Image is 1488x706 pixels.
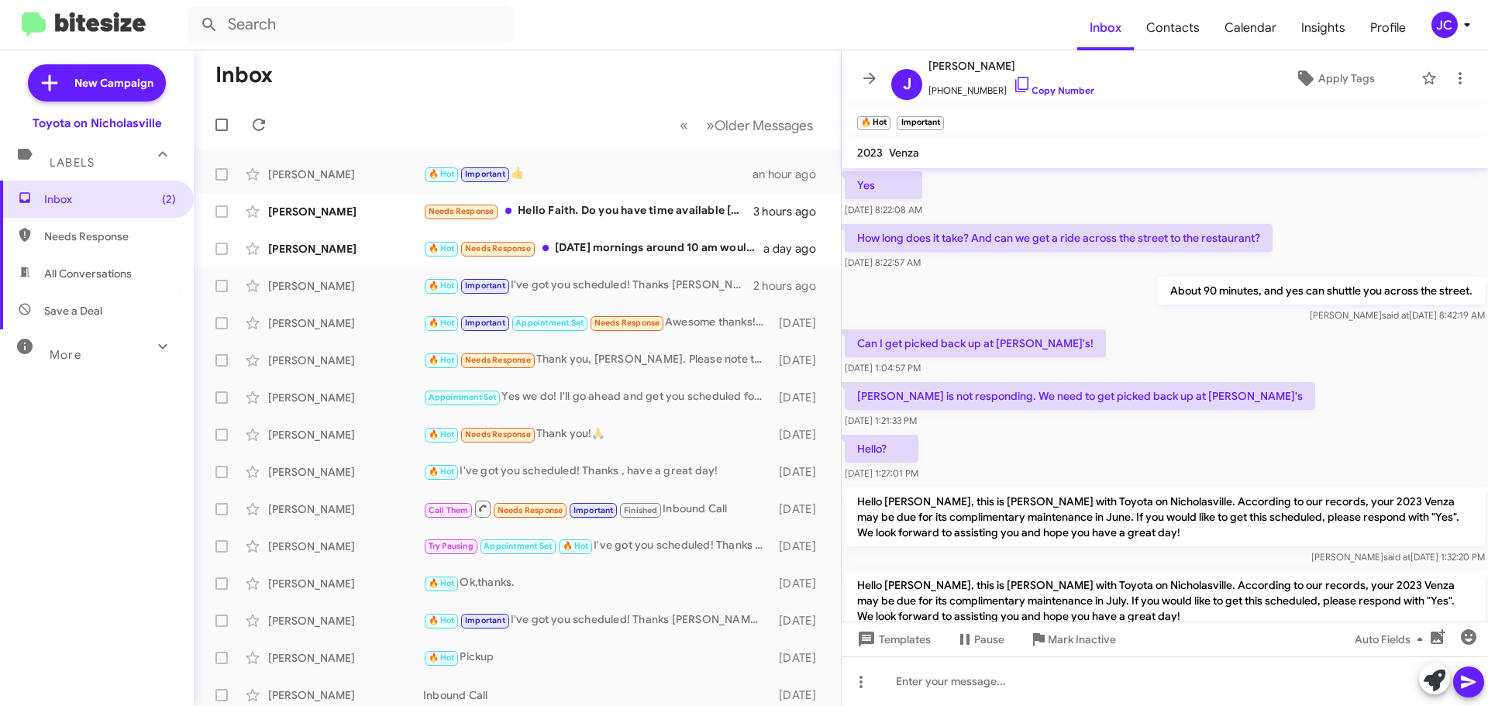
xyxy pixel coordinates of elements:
[484,541,552,551] span: Appointment Set
[845,362,921,374] span: [DATE] 1:04:57 PM
[563,541,589,551] span: 🔥 Hot
[897,116,943,130] small: Important
[465,429,531,439] span: Needs Response
[1289,5,1358,50] a: Insights
[268,204,423,219] div: [PERSON_NAME]
[845,415,917,426] span: [DATE] 1:21:33 PM
[753,167,828,182] div: an hour ago
[771,315,828,331] div: [DATE]
[771,539,828,554] div: [DATE]
[1013,84,1094,96] a: Copy Number
[429,541,474,551] span: Try Pausing
[845,329,1106,357] p: Can I get picked back up at [PERSON_NAME]'s!
[1212,5,1289,50] a: Calendar
[268,501,423,517] div: [PERSON_NAME]
[33,115,162,131] div: Toyota on Nicholasville
[268,464,423,480] div: [PERSON_NAME]
[423,611,771,629] div: I've got you scheduled! Thanks [PERSON_NAME], have a great day!
[771,390,828,405] div: [DATE]
[423,537,771,555] div: I've got you scheduled! Thanks [PERSON_NAME], have a great day!
[845,487,1485,546] p: Hello [PERSON_NAME], this is [PERSON_NAME] with Toyota on Nicholasville. According to our records...
[268,390,423,405] div: [PERSON_NAME]
[771,650,828,666] div: [DATE]
[928,75,1094,98] span: [PHONE_NUMBER]
[753,278,828,294] div: 2 hours ago
[498,505,563,515] span: Needs Response
[429,206,494,216] span: Needs Response
[1318,64,1375,92] span: Apply Tags
[429,318,455,328] span: 🔥 Hot
[423,314,771,332] div: Awesome thanks!!!!
[845,204,922,215] span: [DATE] 8:22:08 AM
[842,625,943,653] button: Templates
[670,109,697,141] button: Previous
[771,576,828,591] div: [DATE]
[423,574,771,592] div: Ok,thanks.
[771,613,828,629] div: [DATE]
[429,505,469,515] span: Call Them
[1310,309,1485,321] span: [PERSON_NAME] [DATE] 8:42:19 AM
[268,539,423,554] div: [PERSON_NAME]
[188,6,513,43] input: Search
[1342,625,1441,653] button: Auto Fields
[715,117,813,134] span: Older Messages
[763,241,828,257] div: a day ago
[845,467,918,479] span: [DATE] 1:27:01 PM
[854,625,931,653] span: Templates
[515,318,584,328] span: Appointment Set
[1017,625,1128,653] button: Mark Inactive
[845,382,1315,410] p: [PERSON_NAME] is not responding. We need to get picked back up at [PERSON_NAME]'s
[268,278,423,294] div: [PERSON_NAME]
[268,315,423,331] div: [PERSON_NAME]
[771,353,828,368] div: [DATE]
[423,499,771,518] div: Inbound Call
[429,653,455,663] span: 🔥 Hot
[671,109,822,141] nav: Page navigation example
[429,467,455,477] span: 🔥 Hot
[1255,64,1414,92] button: Apply Tags
[1355,625,1429,653] span: Auto Fields
[1382,309,1409,321] span: said at
[429,429,455,439] span: 🔥 Hot
[889,146,919,160] span: Venza
[465,169,505,179] span: Important
[1134,5,1212,50] a: Contacts
[268,576,423,591] div: [PERSON_NAME]
[771,501,828,517] div: [DATE]
[697,109,822,141] button: Next
[215,63,273,88] h1: Inbox
[465,243,531,253] span: Needs Response
[268,427,423,443] div: [PERSON_NAME]
[423,388,771,406] div: Yes we do! I'll go ahead and get you scheduled for then. Let me know if you need anything else, a...
[44,303,102,319] span: Save a Deal
[928,57,1094,75] span: [PERSON_NAME]
[268,241,423,257] div: [PERSON_NAME]
[845,171,922,199] p: Yes
[1383,551,1410,563] span: said at
[423,202,753,220] div: Hello Faith. Do you have time available [DATE]?
[423,425,771,443] div: Thank you!🙏
[162,191,176,207] span: (2)
[423,649,771,666] div: Pickup
[268,613,423,629] div: [PERSON_NAME]
[465,281,505,291] span: Important
[1311,551,1485,563] span: [PERSON_NAME] [DATE] 1:32:20 PM
[624,505,658,515] span: Finished
[1048,625,1116,653] span: Mark Inactive
[845,257,921,268] span: [DATE] 8:22:57 AM
[268,167,423,182] div: [PERSON_NAME]
[1418,12,1471,38] button: JC
[44,229,176,244] span: Needs Response
[771,427,828,443] div: [DATE]
[1431,12,1458,38] div: JC
[845,435,918,463] p: Hello?
[573,505,614,515] span: Important
[429,169,455,179] span: 🔥 Hot
[857,116,890,130] small: 🔥 Hot
[1158,277,1485,305] p: About 90 minutes, and yes can shuttle you across the street.
[429,392,497,402] span: Appointment Set
[753,204,828,219] div: 3 hours ago
[50,348,81,362] span: More
[903,72,911,97] span: J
